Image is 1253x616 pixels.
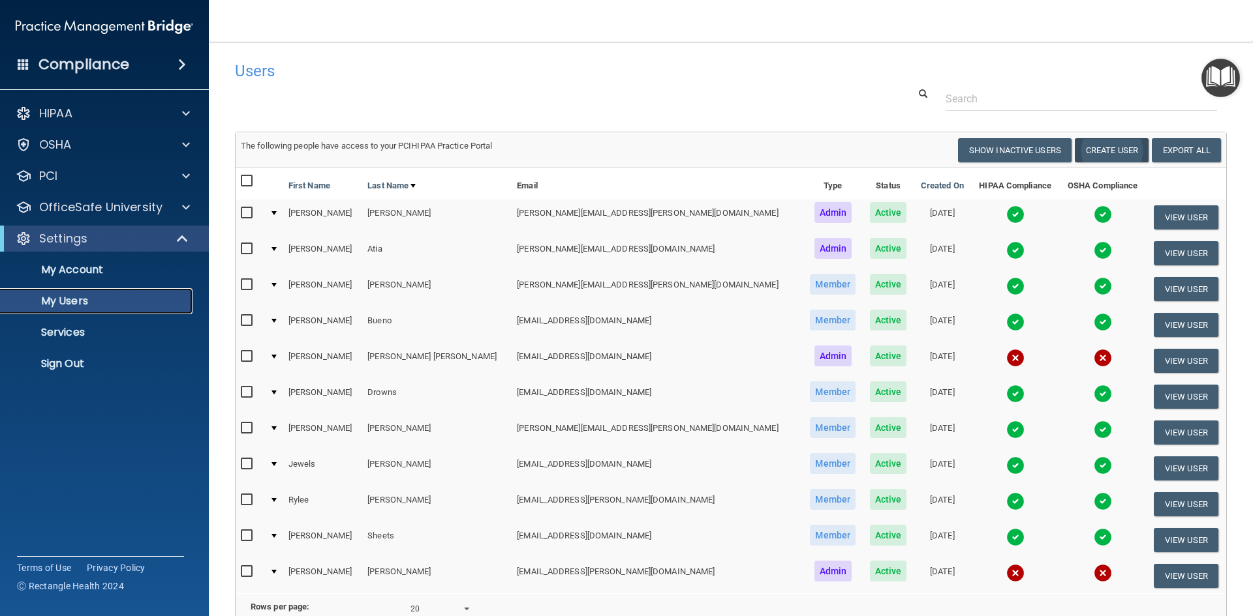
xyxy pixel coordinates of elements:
img: tick.e7d51cea.svg [1094,456,1112,475]
img: tick.e7d51cea.svg [1006,241,1025,259]
button: View User [1154,492,1218,516]
td: [PERSON_NAME][EMAIL_ADDRESS][PERSON_NAME][DOMAIN_NAME] [512,415,803,450]
td: [PERSON_NAME] [283,271,362,307]
th: Status [863,168,914,199]
td: [DATE] [914,486,971,522]
td: [PERSON_NAME][EMAIL_ADDRESS][PERSON_NAME][DOMAIN_NAME] [512,199,803,235]
td: [PERSON_NAME] [283,343,362,379]
span: Active [870,274,907,295]
td: [DATE] [914,415,971,450]
td: [PERSON_NAME] [PERSON_NAME] [362,343,512,379]
td: [PERSON_NAME] [283,307,362,343]
td: [DATE] [914,343,971,379]
img: PMB logo [16,14,193,40]
a: OfficeSafe University [16,199,190,215]
iframe: Drift Widget Chat Controller [1027,523,1237,576]
td: [DATE] [914,199,971,235]
input: Search [946,87,1217,111]
span: Member [810,310,856,330]
button: Create User [1075,138,1149,162]
span: Ⓒ Rectangle Health 2024 [17,579,124,593]
td: [PERSON_NAME] [283,415,362,450]
a: Privacy Policy [87,561,146,574]
span: Active [870,238,907,259]
td: Drowns [362,379,512,415]
td: [DATE] [914,271,971,307]
p: Sign Out [8,357,187,370]
span: Member [810,525,856,546]
td: [PERSON_NAME] [283,235,362,271]
b: Rows per page: [251,602,309,611]
a: HIPAA [16,106,190,121]
td: Atia [362,235,512,271]
span: Active [870,310,907,330]
span: Admin [814,561,852,581]
td: [PERSON_NAME] [362,271,512,307]
span: Member [810,453,856,474]
span: Member [810,381,856,402]
img: tick.e7d51cea.svg [1006,492,1025,510]
td: [EMAIL_ADDRESS][DOMAIN_NAME] [512,379,803,415]
a: Terms of Use [17,561,71,574]
img: tick.e7d51cea.svg [1006,313,1025,331]
button: View User [1154,420,1218,445]
td: Jewels [283,450,362,486]
p: HIPAA [39,106,72,121]
button: Open Resource Center [1201,59,1240,97]
button: View User [1154,564,1218,588]
td: [PERSON_NAME] [362,486,512,522]
button: View User [1154,313,1218,337]
td: [PERSON_NAME] [283,558,362,593]
button: View User [1154,349,1218,373]
td: Rylee [283,486,362,522]
th: HIPAA Compliance [971,168,1060,199]
span: Admin [814,238,852,259]
p: Services [8,326,187,339]
td: [EMAIL_ADDRESS][DOMAIN_NAME] [512,450,803,486]
td: [DATE] [914,379,971,415]
span: Admin [814,202,852,223]
th: OSHA Compliance [1059,168,1145,199]
a: PCI [16,168,190,184]
th: Type [803,168,863,199]
a: Last Name [367,178,416,194]
span: Admin [814,345,852,366]
td: [DATE] [914,522,971,558]
td: [PERSON_NAME][EMAIL_ADDRESS][DOMAIN_NAME] [512,235,803,271]
span: Active [870,345,907,366]
button: View User [1154,456,1218,480]
span: Active [870,453,907,474]
td: [PERSON_NAME][EMAIL_ADDRESS][PERSON_NAME][DOMAIN_NAME] [512,271,803,307]
img: tick.e7d51cea.svg [1094,205,1112,224]
a: Settings [16,231,189,246]
td: [PERSON_NAME] [362,558,512,593]
p: Settings [39,231,87,246]
td: [PERSON_NAME] [362,415,512,450]
p: OfficeSafe University [39,199,162,215]
img: tick.e7d51cea.svg [1006,528,1025,546]
span: Active [870,202,907,223]
a: OSHA [16,137,190,153]
p: OSHA [39,137,72,153]
button: View User [1154,277,1218,301]
td: [DATE] [914,235,971,271]
span: Active [870,525,907,546]
td: [EMAIL_ADDRESS][DOMAIN_NAME] [512,522,803,558]
td: [PERSON_NAME] [283,522,362,558]
button: View User [1154,241,1218,265]
td: [PERSON_NAME] [362,199,512,235]
img: cross.ca9f0e7f.svg [1006,564,1025,582]
span: Active [870,561,907,581]
img: tick.e7d51cea.svg [1006,385,1025,403]
button: View User [1154,205,1218,229]
img: tick.e7d51cea.svg [1094,420,1112,439]
button: View User [1154,385,1218,409]
img: tick.e7d51cea.svg [1094,313,1112,331]
img: tick.e7d51cea.svg [1094,277,1112,295]
img: tick.e7d51cea.svg [1094,241,1112,259]
span: Active [870,489,907,510]
td: [EMAIL_ADDRESS][DOMAIN_NAME] [512,307,803,343]
img: tick.e7d51cea.svg [1094,385,1112,403]
span: Active [870,417,907,438]
button: Show Inactive Users [958,138,1072,162]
